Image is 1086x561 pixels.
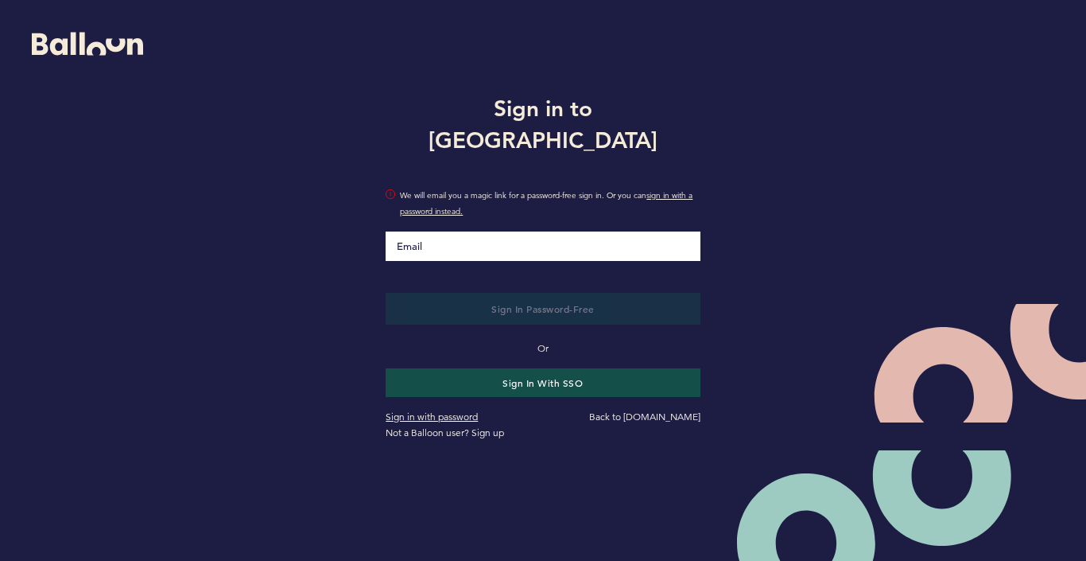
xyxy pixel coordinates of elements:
input: Email [386,232,700,261]
p: Or [386,341,700,356]
h1: Sign in to [GEOGRAPHIC_DATA] [374,92,712,156]
a: Back to [DOMAIN_NAME] [589,411,700,423]
button: Sign in Password-Free [386,293,700,325]
button: Sign in with SSO [386,368,700,397]
span: Sign in Password-Free [491,302,595,315]
a: Sign in with password [386,411,478,423]
a: Not a Balloon user? Sign up [386,427,504,438]
span: We will email you a magic link for a password-free sign in. Or you can [400,188,700,220]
